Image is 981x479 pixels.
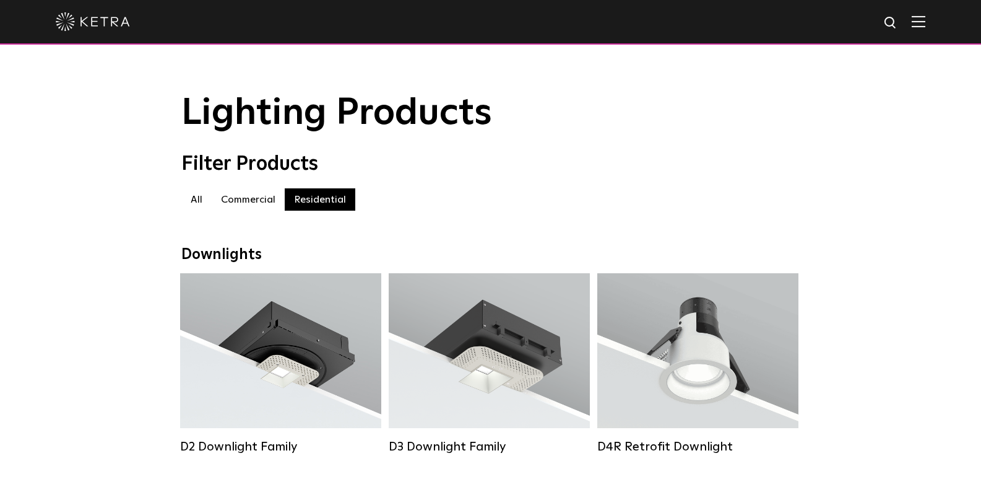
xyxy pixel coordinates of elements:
div: Filter Products [181,152,800,176]
label: Residential [285,188,355,211]
a: D2 Downlight Family Lumen Output:1200Colors:White / Black / Gloss Black / Silver / Bronze / Silve... [180,273,381,454]
a: D4R Retrofit Downlight Lumen Output:800Colors:White / BlackBeam Angles:15° / 25° / 40° / 60°Watta... [597,273,798,454]
div: D4R Retrofit Downlight [597,439,798,454]
img: ketra-logo-2019-white [56,12,130,31]
label: All [181,188,212,211]
div: Downlights [181,246,800,264]
span: Lighting Products [181,95,492,132]
div: D2 Downlight Family [180,439,381,454]
img: search icon [883,15,899,31]
a: D3 Downlight Family Lumen Output:700 / 900 / 1100Colors:White / Black / Silver / Bronze / Paintab... [389,273,590,454]
label: Commercial [212,188,285,211]
div: D3 Downlight Family [389,439,590,454]
img: Hamburger%20Nav.svg [912,15,925,27]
